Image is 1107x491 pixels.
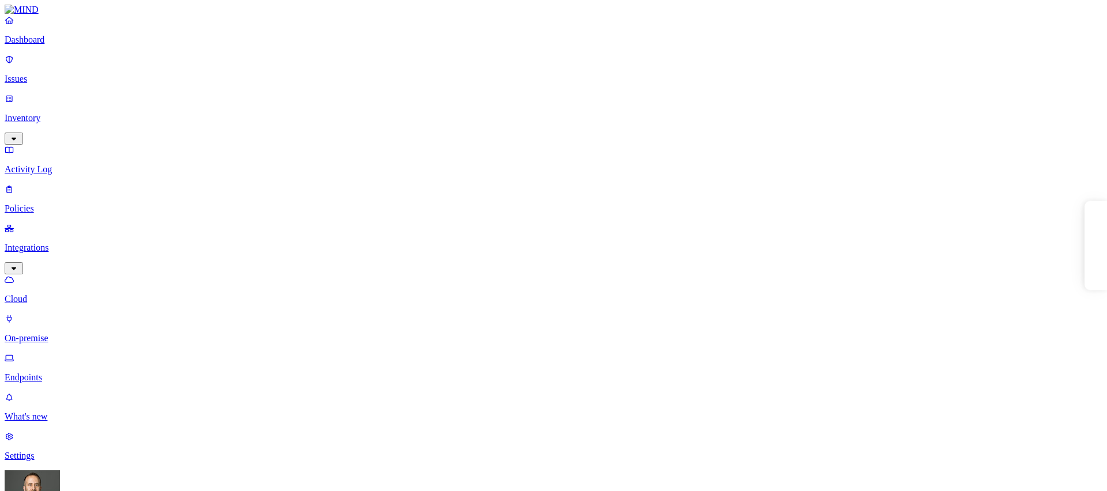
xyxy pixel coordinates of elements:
p: Issues [5,74,1102,84]
p: Inventory [5,113,1102,123]
p: Policies [5,203,1102,214]
a: On-premise [5,314,1102,343]
img: MIND [5,5,39,15]
a: Cloud [5,274,1102,304]
a: Settings [5,431,1102,461]
a: Policies [5,184,1102,214]
a: Endpoints [5,353,1102,383]
p: Integrations [5,243,1102,253]
p: Endpoints [5,372,1102,383]
a: Activity Log [5,145,1102,175]
p: Settings [5,451,1102,461]
a: Dashboard [5,15,1102,45]
p: Dashboard [5,35,1102,45]
p: Activity Log [5,164,1102,175]
a: Integrations [5,223,1102,273]
a: MIND [5,5,1102,15]
a: Issues [5,54,1102,84]
a: Inventory [5,93,1102,143]
p: On-premise [5,333,1102,343]
p: What's new [5,411,1102,422]
a: What's new [5,392,1102,422]
p: Cloud [5,294,1102,304]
